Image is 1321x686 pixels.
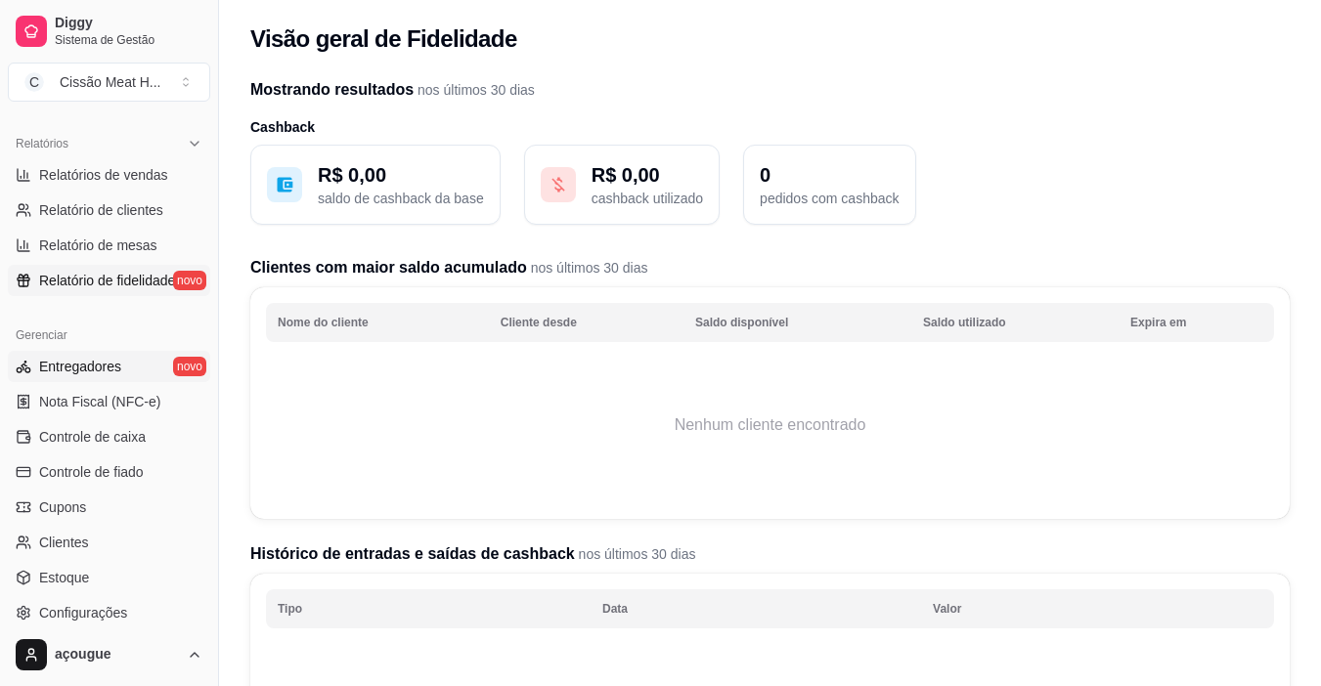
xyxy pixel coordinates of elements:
[39,533,89,552] span: Clientes
[24,72,44,92] span: C
[16,136,68,151] span: Relatórios
[39,165,168,185] span: Relatórios de vendas
[8,230,210,261] a: Relatório de mesas
[266,303,489,342] th: Nome do cliente
[39,392,160,411] span: Nota Fiscal (NFC-e)
[1119,303,1274,342] th: Expira em
[527,260,648,276] span: nos últimos 30 dias
[8,351,210,382] a: Entregadoresnovo
[8,265,210,296] a: Relatório de fidelidadenovo
[8,194,210,226] a: Relatório de clientes
[39,427,146,447] span: Controle de caixa
[8,421,210,452] a: Controle de caixa
[575,546,696,562] span: nos últimos 30 dias
[8,8,210,55] a: DiggySistema de Gestão
[39,497,86,517] span: Cupons
[8,320,210,351] div: Gerenciar
[414,82,535,98] span: nos últimos 30 dias
[524,145,720,225] button: R$ 0,00cashback utilizado
[250,256,1290,279] h2: Clientes com maior saldo acumulado
[266,347,1274,503] td: Nenhum cliente encontrado
[8,631,210,678] button: açougue
[39,357,121,376] span: Entregadores
[591,589,921,628] th: Data
[921,589,1274,628] th: Valor
[911,303,1119,342] th: Saldo utilizado
[60,72,160,92] div: Cissão Meat H ...
[39,236,157,255] span: Relatório de mesas
[55,32,202,48] span: Sistema de Gestão
[55,646,179,664] span: açougue
[760,161,899,189] p: 0
[250,117,1290,137] h3: Cashback
[8,386,210,417] a: Nota Fiscal (NFC-e)
[592,189,703,208] p: cashback utilizado
[8,562,210,593] a: Estoque
[39,462,144,482] span: Controle de fiado
[55,15,202,32] span: Diggy
[318,189,484,208] p: saldo de cashback da base
[250,78,1290,102] h2: Mostrando resultados
[8,63,210,102] button: Select a team
[8,527,210,558] a: Clientes
[266,589,591,628] th: Tipo
[8,597,210,628] a: Configurações
[318,161,484,189] p: R$ 0,00
[8,492,210,523] a: Cupons
[250,542,1290,566] h2: Histórico de entradas e saídas de cashback
[760,189,899,208] p: pedidos com cashback
[39,568,89,587] span: Estoque
[8,159,210,191] a: Relatórios de vendas
[250,23,517,55] h2: Visão geral de Fidelidade
[39,603,127,622] span: Configurações
[489,303,683,342] th: Cliente desde
[39,200,163,220] span: Relatório de clientes
[8,456,210,488] a: Controle de fiado
[39,271,175,290] span: Relatório de fidelidade
[592,161,703,189] p: R$ 0,00
[683,303,911,342] th: Saldo disponível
